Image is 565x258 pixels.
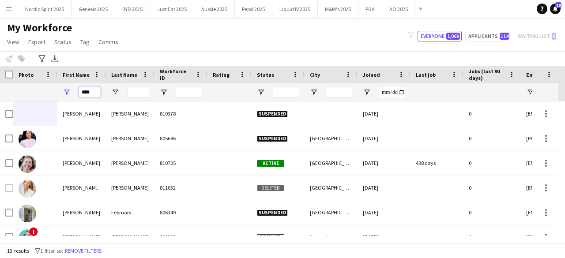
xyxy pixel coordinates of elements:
div: [PERSON_NAME] [PERSON_NAME] [57,176,106,200]
div: 811232 [154,225,207,249]
div: [DATE] [358,151,411,175]
div: [GEOGRAPHIC_DATA] [305,200,358,224]
img: Lucy Davies [19,155,36,173]
img: Lucy Caldwell [19,131,36,148]
input: Last Name Filter Input [127,87,149,97]
button: Open Filter Menu [526,88,534,96]
div: [GEOGRAPHIC_DATA] [305,176,358,200]
a: 18 [550,4,561,14]
span: Joined [363,71,380,78]
div: 811032 [154,176,207,200]
div: 0 [463,176,521,200]
button: Open Filter Menu [111,88,119,96]
div: [PERSON_NAME] [106,176,154,200]
div: [PERSON_NAME] [57,126,106,150]
a: Export [25,36,49,48]
div: 810735 [154,151,207,175]
input: Row Selection is disabled for this row (unchecked) [5,184,13,192]
button: Pepsi 2025 [235,0,272,18]
button: AO 2025 [382,0,415,18]
div: 438 days [411,151,463,175]
div: [DATE] [358,200,411,224]
button: Just Eat 2025 [150,0,194,18]
span: Photo [19,71,34,78]
div: [PERSON_NAME] [57,151,106,175]
div: [PERSON_NAME] [106,151,154,175]
div: [PERSON_NAME] [106,225,154,249]
button: Open Filter Menu [257,88,265,96]
button: Applicants114 [465,31,511,41]
div: [PERSON_NAME] [57,200,106,224]
div: 805686 [154,126,207,150]
span: 1,069 [446,33,460,40]
span: 1 filter set [40,247,63,254]
span: City [310,71,320,78]
span: My Workforce [7,21,72,34]
button: Everyone1,069 [418,31,462,41]
span: ! [29,227,38,236]
input: Status Filter Input [273,87,299,97]
div: 0 [463,101,521,126]
span: Rating [213,71,230,78]
button: BYD 2025 [115,0,150,18]
button: M&M's 2025 [318,0,358,18]
span: Active [257,160,284,167]
div: [GEOGRAPHIC_DATA] [305,126,358,150]
span: Status [54,38,72,46]
img: Lucy February [19,205,36,222]
img: lucy ella barker [19,180,36,198]
div: 0 [463,151,521,175]
button: Open Filter Menu [310,88,318,96]
button: Liquid IV 2025 [272,0,318,18]
div: [PERSON_NAME] [106,101,154,126]
a: Status [51,36,75,48]
span: First Name [63,71,90,78]
button: Genesis 2025 [72,0,115,18]
div: [DATE] [358,126,411,150]
span: Jobs (last 90 days) [469,68,505,81]
input: Workforce ID Filter Input [176,87,202,97]
button: Open Filter Menu [363,88,371,96]
a: View [4,36,23,48]
span: Last Name [111,71,137,78]
button: Aussie 2025 [194,0,235,18]
div: [DATE] [358,225,411,249]
span: Workforce ID [160,68,192,81]
div: [DATE] [358,101,411,126]
div: [GEOGRAPHIC_DATA] [305,151,358,175]
a: Comms [95,36,122,48]
app-action-btn: Advanced filters [37,53,47,64]
button: PGA [358,0,382,18]
span: View [7,38,19,46]
div: 810378 [154,101,207,126]
input: Joined Filter Input [379,87,405,97]
div: 0 [463,225,521,249]
span: Last job [416,71,436,78]
input: City Filter Input [326,87,352,97]
span: 114 [500,33,509,40]
input: First Name Filter Input [79,87,101,97]
a: Tag [77,36,93,48]
app-action-btn: Export XLSX [49,53,60,64]
div: [DATE] [358,176,411,200]
span: Status [257,71,274,78]
button: Open Filter Menu [160,88,168,96]
div: 806349 [154,200,207,224]
div: [PERSON_NAME] [106,126,154,150]
img: Lucy Fletcher [19,229,36,247]
span: 18 [555,2,561,8]
span: Tag [80,38,90,46]
span: Email [526,71,540,78]
div: February [106,200,154,224]
div: [PERSON_NAME] [57,225,106,249]
span: Declined [257,234,284,241]
span: Suspended [257,111,288,117]
div: 0 [463,126,521,150]
button: Remove filters [63,246,103,256]
div: Isleworth [305,225,358,249]
button: Open Filter Menu [63,88,71,96]
span: Export [28,38,45,46]
span: Suspended [257,209,288,216]
span: Comms [98,38,118,46]
div: 0 [463,200,521,224]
